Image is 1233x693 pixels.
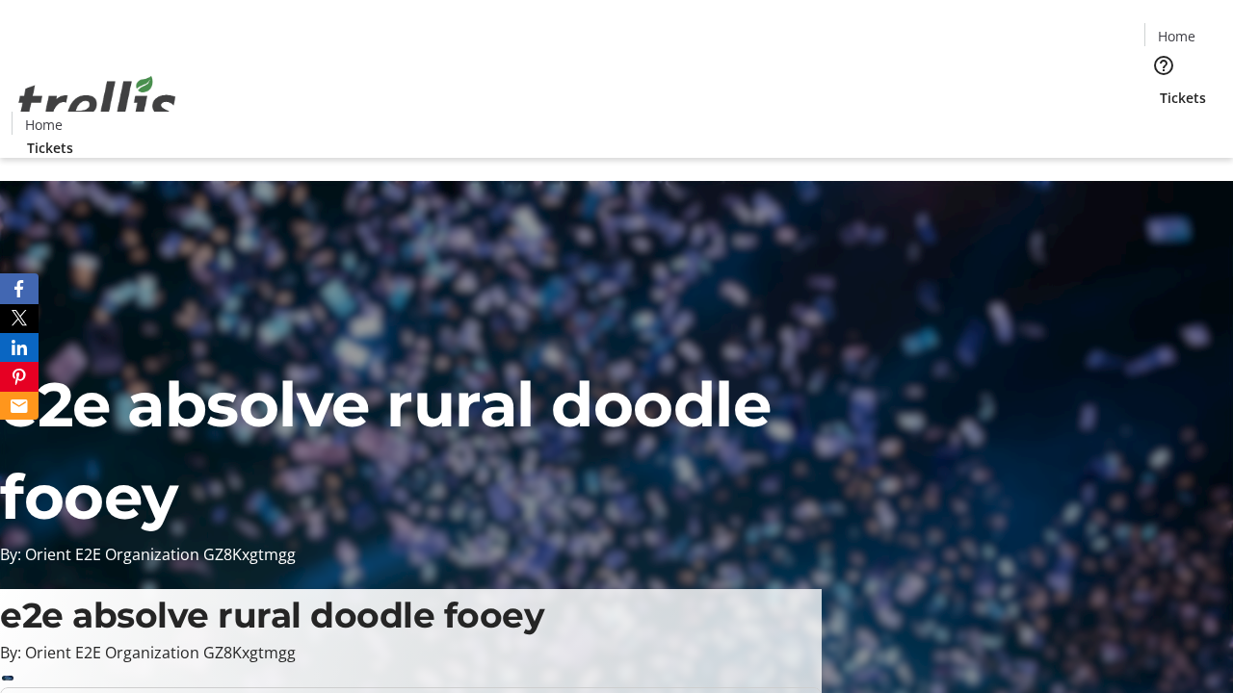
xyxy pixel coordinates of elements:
span: Home [25,115,63,135]
span: Tickets [27,138,73,158]
span: Tickets [1160,88,1206,108]
a: Tickets [1144,88,1221,108]
button: Cart [1144,108,1183,146]
a: Home [13,115,74,135]
a: Tickets [12,138,89,158]
a: Home [1145,26,1207,46]
button: Help [1144,46,1183,85]
span: Home [1158,26,1195,46]
img: Orient E2E Organization GZ8Kxgtmgg's Logo [12,55,183,151]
